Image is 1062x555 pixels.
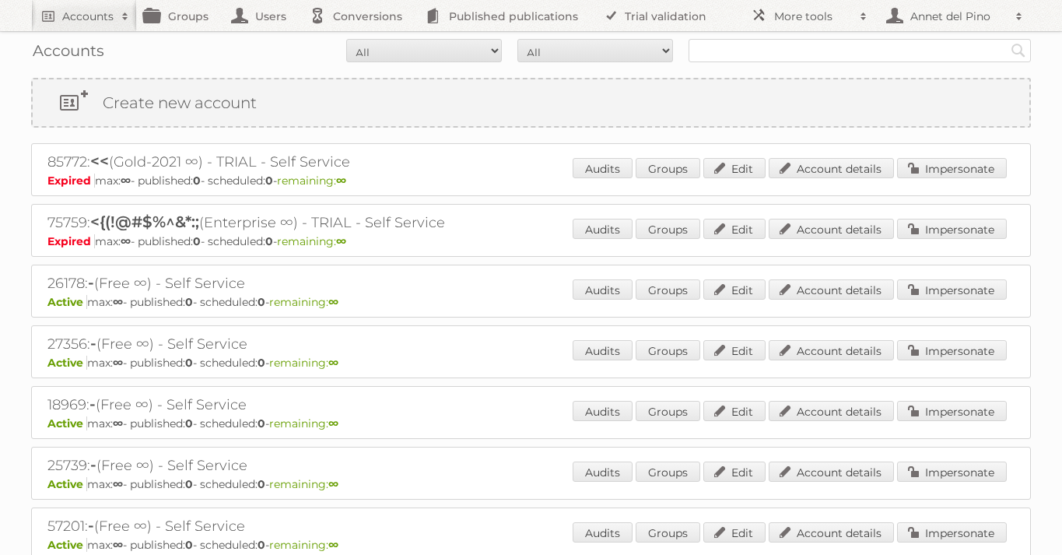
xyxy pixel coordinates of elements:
strong: 0 [265,174,273,188]
strong: ∞ [328,538,338,552]
h2: 26178: (Free ∞) - Self Service [47,273,592,293]
span: Expired [47,174,95,188]
h2: 27356: (Free ∞) - Self Service [47,334,592,354]
strong: 0 [258,356,265,370]
a: Groups [636,219,700,239]
a: Account details [769,219,894,239]
span: remaining: [269,538,338,552]
p: max: - published: - scheduled: - [47,416,1015,430]
h2: Accounts [62,9,114,24]
strong: ∞ [336,234,346,248]
p: max: - published: - scheduled: - [47,174,1015,188]
span: Active [47,538,87,552]
strong: 0 [185,416,193,430]
a: Audits [573,522,633,543]
strong: ∞ [336,174,346,188]
a: Account details [769,158,894,178]
span: << [90,152,109,170]
a: Audits [573,279,633,300]
a: Groups [636,340,700,360]
h2: 85772: (Gold-2021 ∞) - TRIAL - Self Service [47,152,592,172]
a: Groups [636,462,700,482]
strong: 0 [193,234,201,248]
strong: 0 [185,477,193,491]
strong: ∞ [113,295,123,309]
strong: ∞ [328,477,338,491]
span: remaining: [269,295,338,309]
p: max: - published: - scheduled: - [47,538,1015,552]
span: Active [47,416,87,430]
strong: ∞ [121,174,131,188]
span: Active [47,477,87,491]
a: Edit [703,462,766,482]
strong: ∞ [328,295,338,309]
span: Active [47,295,87,309]
a: Create new account [33,79,1029,126]
input: Search [1007,39,1030,62]
h2: 57201: (Free ∞) - Self Service [47,516,592,536]
a: Edit [703,401,766,421]
span: remaining: [269,477,338,491]
a: Edit [703,158,766,178]
h2: 18969: (Free ∞) - Self Service [47,395,592,415]
span: - [90,334,96,353]
a: Audits [573,219,633,239]
strong: ∞ [121,234,131,248]
span: - [88,273,94,292]
a: Edit [703,279,766,300]
a: Impersonate [897,279,1007,300]
strong: ∞ [113,477,123,491]
a: Account details [769,340,894,360]
h2: More tools [774,9,852,24]
span: Expired [47,234,95,248]
strong: 0 [193,174,201,188]
strong: 0 [265,234,273,248]
a: Audits [573,340,633,360]
a: Audits [573,158,633,178]
a: Edit [703,522,766,543]
p: max: - published: - scheduled: - [47,356,1015,370]
p: max: - published: - scheduled: - [47,295,1015,309]
a: Impersonate [897,462,1007,482]
a: Impersonate [897,158,1007,178]
strong: ∞ [113,416,123,430]
span: remaining: [277,174,346,188]
a: Edit [703,219,766,239]
strong: 0 [185,295,193,309]
a: Edit [703,340,766,360]
span: Active [47,356,87,370]
strong: 0 [258,295,265,309]
span: - [89,395,96,413]
h2: Annet del Pino [906,9,1008,24]
a: Impersonate [897,522,1007,543]
span: <{(!@#$%^&*:; [90,213,199,231]
a: Audits [573,462,633,482]
span: remaining: [277,234,346,248]
a: Impersonate [897,340,1007,360]
strong: 0 [258,416,265,430]
span: remaining: [269,356,338,370]
strong: ∞ [328,356,338,370]
span: - [90,455,96,474]
p: max: - published: - scheduled: - [47,234,1015,248]
a: Groups [636,401,700,421]
strong: ∞ [328,416,338,430]
span: remaining: [269,416,338,430]
p: max: - published: - scheduled: - [47,477,1015,491]
strong: 0 [185,356,193,370]
a: Account details [769,401,894,421]
span: - [88,516,94,535]
strong: ∞ [113,538,123,552]
a: Account details [769,279,894,300]
h2: 25739: (Free ∞) - Self Service [47,455,592,476]
a: Groups [636,279,700,300]
strong: 0 [258,477,265,491]
a: Groups [636,522,700,543]
a: Audits [573,401,633,421]
strong: 0 [258,538,265,552]
a: Account details [769,462,894,482]
strong: ∞ [113,356,123,370]
a: Groups [636,158,700,178]
h2: 75759: (Enterprise ∞) - TRIAL - Self Service [47,213,592,233]
a: Impersonate [897,401,1007,421]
